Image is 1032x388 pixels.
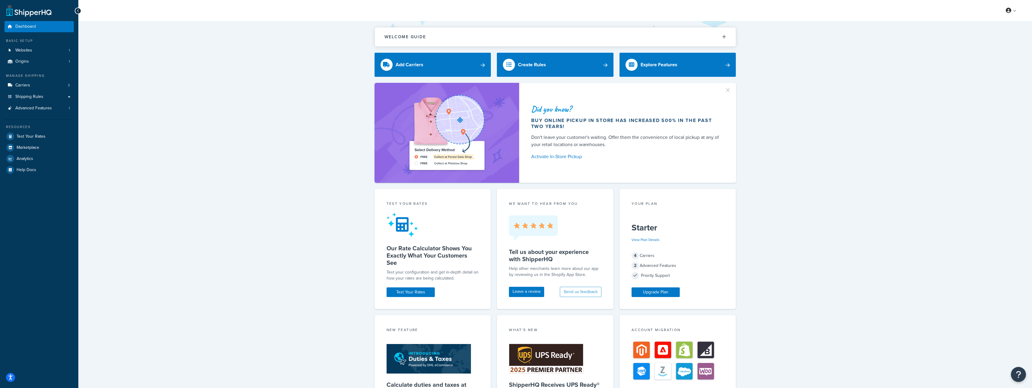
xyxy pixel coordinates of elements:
a: Leave a review [509,287,544,297]
li: Origins [5,56,74,67]
div: Did you know? [531,105,722,113]
button: Open Resource Center [1011,367,1026,382]
div: Carriers [632,252,724,260]
div: Resources [5,124,74,130]
a: Websites1 [5,45,74,56]
div: Advanced Features [632,261,724,270]
span: 3 [68,83,70,88]
p: Help other merchants learn more about our app by reviewing us in the Shopify App Store. [509,266,601,278]
span: Marketplace [17,145,39,150]
a: Advanced Features1 [5,103,74,114]
button: Send us feedback [560,287,601,297]
a: Activate In-Store Pickup [531,152,722,161]
div: Basic Setup [5,38,74,43]
div: Buy online pickup in store has increased 500% in the past two years! [531,117,722,130]
button: Welcome Guide [375,27,736,46]
a: Shipping Rules [5,91,74,102]
h5: Our Rate Calculator Shows You Exactly What Your Customers See [387,245,479,266]
a: Analytics [5,153,74,164]
span: Origins [15,59,29,64]
div: Manage Shipping [5,73,74,78]
a: Origins1 [5,56,74,67]
span: Advanced Features [15,106,52,111]
div: Test your rates [387,201,479,208]
a: Dashboard [5,21,74,32]
span: Analytics [17,156,33,161]
span: Dashboard [15,24,36,29]
a: Carriers3 [5,80,74,91]
div: Create Rules [518,61,546,69]
span: Help Docs [17,167,36,173]
li: Carriers [5,80,74,91]
span: 1 [69,59,70,64]
a: Explore Features [620,53,736,77]
li: Advanced Features [5,103,74,114]
span: Websites [15,48,32,53]
img: ad-shirt-map-b0359fc47e01cab431d101c4b569394f6a03f54285957d908178d52f29eb9668.png [392,92,501,174]
a: Test Your Rates [387,287,435,297]
a: Test Your Rates [5,131,74,142]
div: Add Carriers [396,61,423,69]
div: Don't leave your customer's waiting. Offer them the convenience of local pickup at any of your re... [531,134,722,148]
a: Add Carriers [375,53,491,77]
div: Your Plan [632,201,724,208]
a: Help Docs [5,164,74,175]
h5: Starter [632,223,724,233]
li: Websites [5,45,74,56]
h5: Tell us about your experience with ShipperHQ [509,248,601,263]
h2: Welcome Guide [384,35,426,39]
div: What's New [509,327,601,334]
p: we want to hear from you [509,201,601,206]
a: Marketplace [5,142,74,153]
span: Carriers [15,83,30,88]
a: Create Rules [497,53,613,77]
div: New Feature [387,327,479,334]
span: 1 [69,106,70,111]
div: Test your configuration and get in-depth detail on how your rates are being calculated. [387,269,479,281]
span: 1 [69,48,70,53]
a: View Plan Details [632,237,660,242]
div: Priority Support [632,271,724,280]
span: 2 [632,262,639,269]
div: Account Migration [632,327,724,334]
span: Test Your Rates [17,134,45,139]
span: Shipping Rules [15,94,43,99]
div: Explore Features [641,61,677,69]
a: Upgrade Plan [632,287,680,297]
span: 4 [632,252,639,259]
